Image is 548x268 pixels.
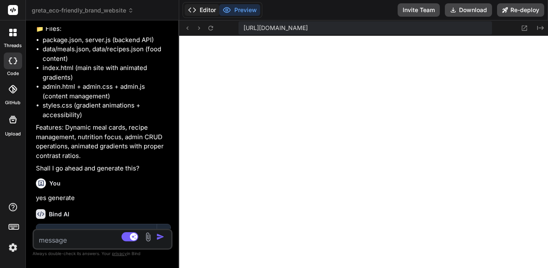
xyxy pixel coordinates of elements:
img: icon [156,233,165,241]
button: Editor [185,4,219,16]
p: Features: Dynamic meal cards, recipe management, nutrition focus, admin CRUD operations, animated... [36,123,171,160]
button: Invite Team [398,3,440,17]
p: yes generate [36,193,171,203]
li: package.json, server.js (backend API) [43,35,171,45]
li: styles.css (gradient animations + accessibility) [43,101,171,120]
button: Re-deploy [497,3,544,17]
li: data/meals.json, data/recipes.json (food content) [43,45,171,63]
h6: Bind AI [49,210,69,218]
img: attachment [143,232,153,242]
label: threads [4,42,22,49]
li: index.html (main site with animated gradients) [43,63,171,82]
p: Shall I go ahead and generate this? [36,164,171,173]
p: Always double-check its answers. Your in Bind [33,250,173,258]
button: Download [445,3,492,17]
button: Evergreen Healthy Food WebsiteClick to open Workbench [36,224,157,252]
iframe: Preview [179,36,548,268]
button: Preview [219,4,260,16]
span: privacy [112,251,127,256]
li: admin.html + admin.css + admin.js (content management) [43,82,171,101]
span: [URL][DOMAIN_NAME] [244,24,308,32]
label: GitHub [5,99,20,106]
span: greta_eco-friendly_brand_website [32,6,134,15]
label: Upload [5,130,21,138]
label: code [7,70,19,77]
h6: You [49,179,61,188]
img: settings [6,240,20,255]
